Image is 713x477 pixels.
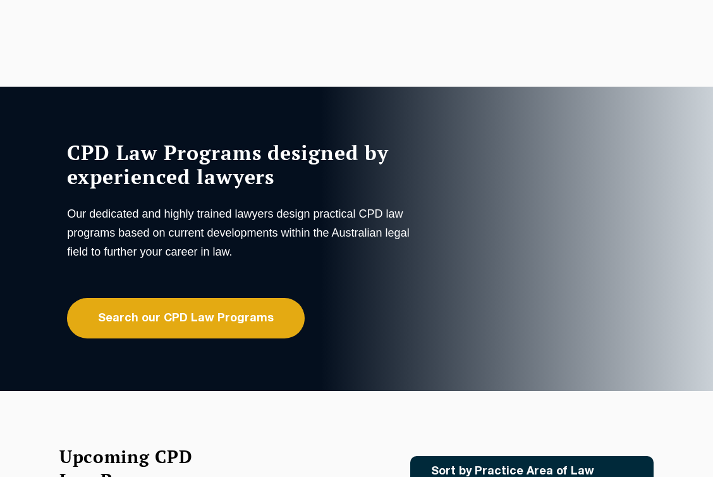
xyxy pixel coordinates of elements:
p: Our dedicated and highly trained lawyers design practical CPD law programs based on current devel... [67,204,415,261]
a: Search our CPD Law Programs [67,298,305,338]
img: Icon [614,466,629,477]
h1: CPD Law Programs designed by experienced lawyers [67,140,415,189]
